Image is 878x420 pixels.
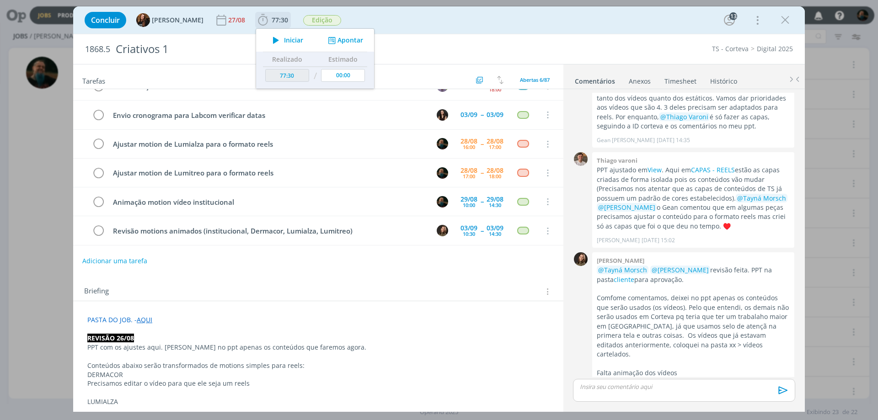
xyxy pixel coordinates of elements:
[481,141,483,147] span: --
[435,137,449,151] button: M
[460,83,477,89] div: 30/04
[437,167,448,179] img: M
[109,167,428,179] div: Ajustar motion de Lumitreo para o formato reels
[597,75,790,131] p: as legendas já adaptadas para instagram e os #PTV tanto dos vídeos quanto dos estáticos. Vamos da...
[660,112,708,121] span: @Thiago Varoni
[152,17,203,23] span: [PERSON_NAME]
[729,12,737,20] div: 13
[574,252,588,266] img: J
[487,167,503,174] div: 28/08
[487,196,503,202] div: 29/08
[487,112,503,118] div: 03/09
[437,138,448,149] img: M
[481,198,483,205] span: --
[460,196,477,202] div: 29/08
[435,224,449,238] button: J
[137,315,152,324] a: AQUI
[109,138,428,150] div: Ajustar motion de Lumialza para o formato reels
[437,225,448,236] img: J
[597,136,655,144] p: Gean [PERSON_NAME]
[481,83,483,89] span: --
[487,138,503,144] div: 28/08
[87,361,549,370] p: Conteúdos abaixo serão transformados de motions simples para reels:
[109,110,428,121] div: Envio cronograma para Labcom verificar datas
[112,38,494,60] div: Criativos 1
[652,266,709,274] span: @[PERSON_NAME]
[87,370,549,379] p: DERMACOR
[256,13,290,27] button: 77:30
[228,17,247,23] div: 27/08
[87,379,549,388] p: Precisamos editar o vídeo para que ele seja um reels
[597,256,644,265] b: [PERSON_NAME]
[598,266,647,274] span: @Tayná Morsch
[597,293,790,359] p: Comfome comentamos, deixei no ppt apenas os conteúdos que serão usados (os vídeos). Pelo que ente...
[87,397,549,406] p: LUMIALZA
[489,87,501,92] div: 18:00
[481,112,483,118] span: --
[597,156,637,165] b: Thiago varoni
[489,174,501,179] div: 18:00
[574,152,588,166] img: T
[437,196,448,207] img: M
[489,231,501,236] div: 14:30
[463,202,475,207] div: 10:00
[435,108,449,122] button: I
[85,12,126,28] button: Concluir
[326,36,364,45] button: Apontar
[691,165,735,174] a: CAPAS - REELS
[73,6,805,412] div: dialog
[642,236,675,245] span: [DATE] 15:02
[136,13,150,27] img: T
[648,165,662,174] a: View
[664,73,697,86] a: Timesheet
[91,16,120,24] span: Concluir
[284,37,303,43] span: Iniciar
[737,194,786,202] span: @Tayná Morsch
[481,170,483,176] span: --
[489,144,501,149] div: 17:00
[757,44,793,53] a: Digital 2025
[614,275,634,284] a: cliente
[520,76,550,83] span: Abertas 6/87
[136,13,203,27] button: T[PERSON_NAME]
[712,44,749,53] a: TS - Corteva
[597,266,790,284] p: revisão feita. PPT na pasta para aprovação.
[597,368,790,377] p: Falta animação dos vídeos
[460,112,477,118] div: 03/09
[256,28,375,89] ul: 77:30
[574,73,616,86] a: Comentários
[82,253,148,269] button: Adicionar uma tarefa
[82,74,105,85] span: Tarefas
[597,165,790,231] p: PPT ajustado em . Aqui em estão as capas criadas de forma isolada pois os conteúdos vão mudar (Pr...
[460,167,477,174] div: 28/08
[597,236,640,245] p: [PERSON_NAME]
[272,16,288,24] span: 77:30
[460,225,477,231] div: 03/09
[710,73,738,86] a: Histórico
[311,67,319,85] td: /
[87,315,137,324] span: PASTA DO JOB. -
[463,144,475,149] div: 16:00
[598,203,655,212] span: @[PERSON_NAME]
[85,44,110,54] span: 1868.5
[481,228,483,234] span: --
[87,334,134,342] strong: REVISÃO 26/08
[629,77,651,86] div: Anexos
[109,225,428,237] div: Revisão motions animados (institucional, Dermacor, Lumialza, Lumitreo)
[657,136,690,144] span: [DATE] 14:35
[463,231,475,236] div: 10:30
[84,286,109,298] span: Briefing
[435,195,449,208] button: M
[437,109,448,121] img: I
[87,343,549,352] p: PPT com os ajustes aqui. [PERSON_NAME] no ppt apenas os conteúdos que faremos agora.
[263,52,311,67] th: Realizado
[460,138,477,144] div: 28/08
[268,34,304,47] button: Iniciar
[303,15,342,26] button: Edição
[463,174,475,179] div: 17:00
[489,202,501,207] div: 14:30
[319,52,367,67] th: Estimado
[722,13,737,27] button: 13
[109,197,428,208] div: Animação motion vídeo institucional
